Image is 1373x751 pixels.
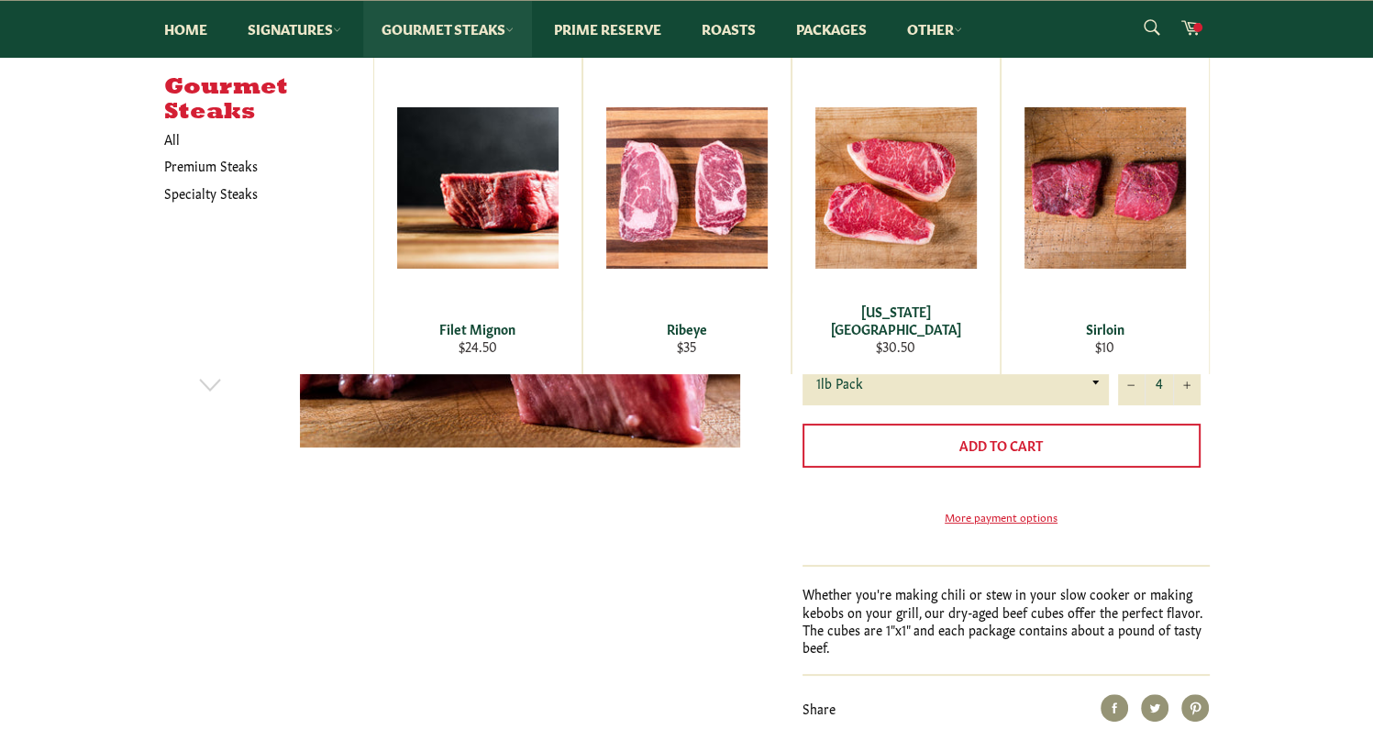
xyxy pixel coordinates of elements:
[146,1,226,57] a: Home
[1173,361,1201,405] button: Increase item quantity by one
[889,1,980,57] a: Other
[959,436,1043,454] span: Add to Cart
[155,126,373,152] a: All
[815,107,977,269] img: New York Strip
[803,337,988,355] div: $30.50
[1013,337,1197,355] div: $10
[373,57,582,374] a: Filet Mignon Filet Mignon $24.50
[803,509,1201,525] a: More payment options
[594,337,779,355] div: $35
[803,424,1201,468] button: Add to Cart
[155,180,355,206] a: Specialty Steaks
[397,107,559,269] img: Filet Mignon
[803,585,1210,656] p: Whether you're making chili or stew in your slow cooker or making kebobs on your grill, our dry-a...
[1001,57,1210,374] a: Sirloin Sirloin $10
[164,75,373,126] h5: Gourmet Steaks
[229,1,360,57] a: Signatures
[803,699,836,717] span: Share
[606,107,768,269] img: Ribeye
[778,1,885,57] a: Packages
[363,1,532,57] a: Gourmet Steaks
[582,57,792,374] a: Ribeye Ribeye $35
[683,1,774,57] a: Roasts
[385,337,570,355] div: $24.50
[1013,320,1197,337] div: Sirloin
[155,152,355,179] a: Premium Steaks
[1118,361,1146,405] button: Reduce item quantity by one
[803,303,988,338] div: [US_STATE][GEOGRAPHIC_DATA]
[792,57,1001,374] a: New York Strip [US_STATE][GEOGRAPHIC_DATA] $30.50
[536,1,680,57] a: Prime Reserve
[594,320,779,337] div: Ribeye
[1024,107,1186,269] img: Sirloin
[385,320,570,337] div: Filet Mignon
